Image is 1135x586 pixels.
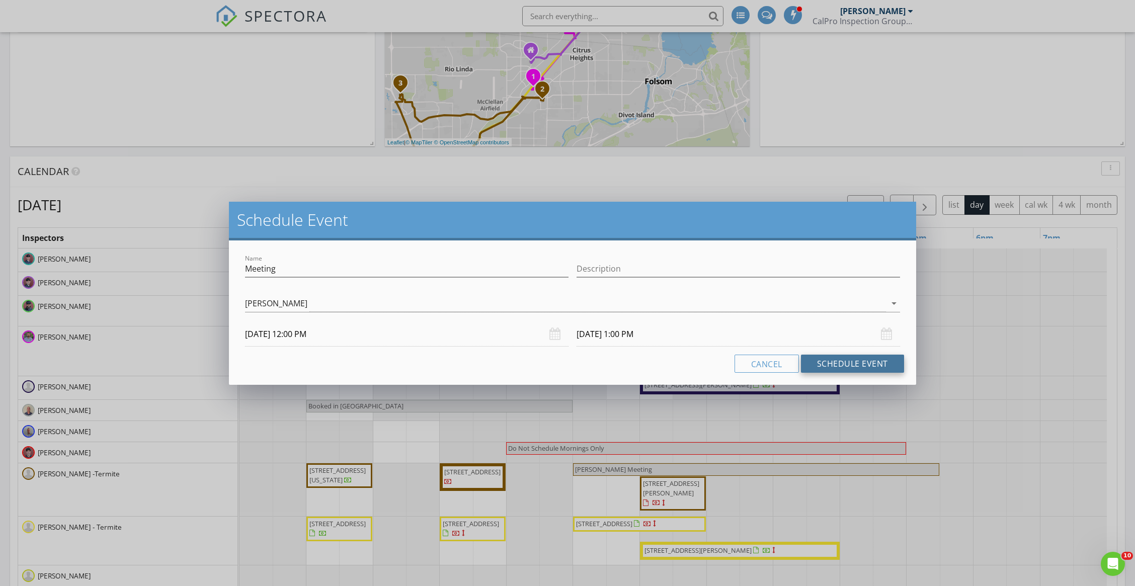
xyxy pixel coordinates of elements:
[801,355,904,373] button: Schedule Event
[888,297,900,309] i: arrow_drop_down
[237,210,908,230] h2: Schedule Event
[1101,552,1125,576] iframe: Intercom live chat
[1121,552,1133,560] span: 10
[245,322,569,347] input: Select date
[735,355,799,373] button: Cancel
[245,299,307,308] div: [PERSON_NAME]
[577,322,900,347] input: Select date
